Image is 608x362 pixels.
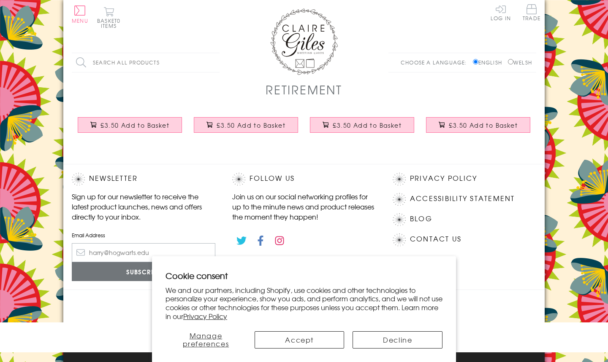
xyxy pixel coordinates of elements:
[523,4,540,22] a: Trade
[72,17,88,24] span: Menu
[491,4,511,21] a: Log In
[401,59,471,66] p: Choose a language:
[310,117,415,133] button: £3.50 Add to Basket
[304,111,420,147] a: Congratulations and Good Luck Card, Blue Stars, enjoy your Retirement £3.50 Add to Basket
[183,330,229,349] span: Manage preferences
[101,17,120,29] span: 0 items
[473,59,478,64] input: English
[72,191,215,222] p: Sign up for our newsletter to receive the latest product launches, news and offers directly to yo...
[266,81,342,98] h1: Retirement
[97,7,120,28] button: Basket0 items
[420,111,536,147] a: Congratulations and Good Luck Card, Pink Stars, enjoy your Retirement £3.50 Add to Basket
[255,331,345,349] button: Accept
[232,191,376,222] p: Join us on our social networking profiles for up to the minute news and product releases the mome...
[353,331,442,349] button: Decline
[426,117,531,133] button: £3.50 Add to Basket
[72,231,215,239] label: Email Address
[100,121,169,129] span: £3.50 Add to Basket
[333,121,402,129] span: £3.50 Add to Basket
[72,173,215,185] h2: Newsletter
[270,8,338,75] img: Claire Giles Greetings Cards
[508,59,532,66] label: Welsh
[188,111,304,147] a: Good Luck Retirement Card, Pink Stars, Embellished with a padded star £3.50 Add to Basket
[410,173,477,184] a: Privacy Policy
[78,117,182,133] button: £3.50 Add to Basket
[410,233,461,245] a: Contact Us
[508,59,513,64] input: Welsh
[449,121,518,129] span: £3.50 Add to Basket
[72,262,215,281] input: Subscribe
[523,4,540,21] span: Trade
[72,53,220,72] input: Search all products
[183,311,227,321] a: Privacy Policy
[166,286,442,321] p: We and our partners, including Shopify, use cookies and other technologies to personalize your ex...
[410,213,432,225] a: Blog
[72,243,215,262] input: harry@hogwarts.edu
[211,53,220,72] input: Search
[232,173,376,185] h2: Follow Us
[473,59,506,66] label: English
[72,5,88,23] button: Menu
[217,121,285,129] span: £3.50 Add to Basket
[166,270,442,282] h2: Cookie consent
[410,193,515,204] a: Accessibility Statement
[194,117,299,133] button: £3.50 Add to Basket
[72,111,188,147] a: Good Luck Retirement Card, Blue Stars, Embellished with a padded star £3.50 Add to Basket
[166,331,246,349] button: Manage preferences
